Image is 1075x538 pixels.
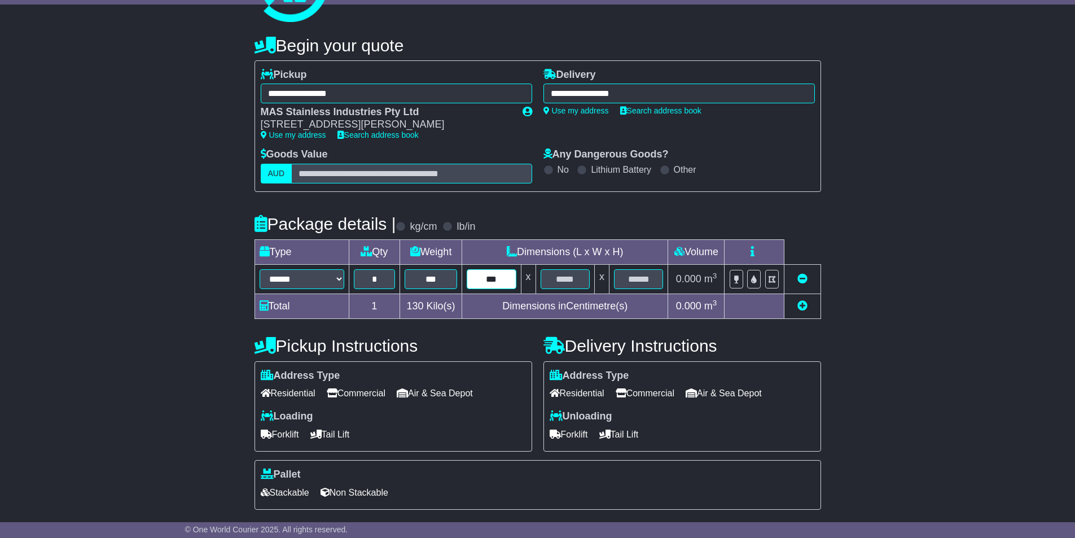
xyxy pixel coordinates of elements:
[261,384,315,402] span: Residential
[620,106,701,115] a: Search address book
[261,410,313,423] label: Loading
[261,130,326,139] a: Use my address
[400,239,462,264] td: Weight
[704,273,717,285] span: m
[261,148,328,161] label: Goods Value
[255,239,349,264] td: Type
[261,106,511,119] div: MAS Stainless Industries Pty Ltd
[185,525,348,534] span: © One World Courier 2025. All rights reserved.
[550,410,612,423] label: Unloading
[591,164,651,175] label: Lithium Battery
[558,164,569,175] label: No
[255,336,532,355] h4: Pickup Instructions
[616,384,674,402] span: Commercial
[261,370,340,382] label: Address Type
[543,148,669,161] label: Any Dangerous Goods?
[310,426,350,443] span: Tail Lift
[457,221,475,233] label: lb/in
[397,384,473,402] span: Air & Sea Depot
[261,426,299,443] span: Forklift
[686,384,762,402] span: Air & Sea Depot
[521,264,536,294] td: x
[255,215,396,233] h4: Package details |
[599,426,639,443] span: Tail Lift
[550,384,604,402] span: Residential
[321,484,388,501] span: Non Stackable
[261,164,292,183] label: AUD
[255,294,349,318] td: Total
[349,294,400,318] td: 1
[261,119,511,131] div: [STREET_ADDRESS][PERSON_NAME]
[797,300,808,312] a: Add new item
[704,300,717,312] span: m
[255,36,821,55] h4: Begin your quote
[349,239,400,264] td: Qty
[674,164,696,175] label: Other
[400,294,462,318] td: Kilo(s)
[410,221,437,233] label: kg/cm
[676,273,701,285] span: 0.000
[713,299,717,307] sup: 3
[594,264,609,294] td: x
[713,272,717,280] sup: 3
[407,300,424,312] span: 130
[261,469,301,481] label: Pallet
[543,336,821,355] h4: Delivery Instructions
[668,239,725,264] td: Volume
[261,484,309,501] span: Stackable
[337,130,419,139] a: Search address book
[543,106,609,115] a: Use my address
[261,69,307,81] label: Pickup
[676,300,701,312] span: 0.000
[550,370,629,382] label: Address Type
[543,69,596,81] label: Delivery
[797,273,808,285] a: Remove this item
[462,294,668,318] td: Dimensions in Centimetre(s)
[550,426,588,443] span: Forklift
[327,384,385,402] span: Commercial
[462,239,668,264] td: Dimensions (L x W x H)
